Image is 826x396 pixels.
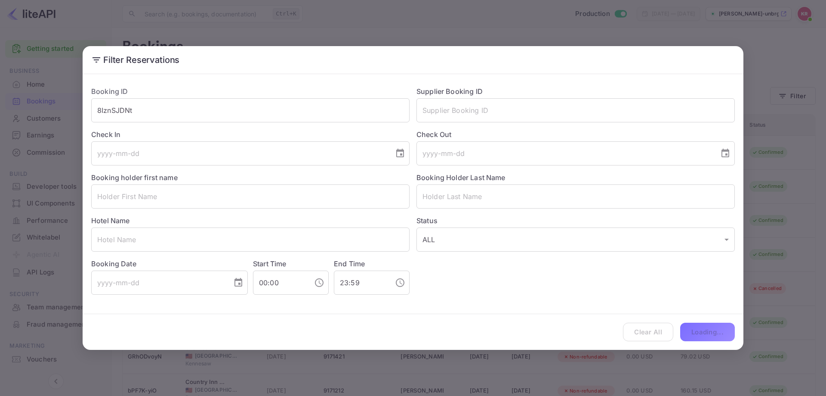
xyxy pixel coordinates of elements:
label: Booking ID [91,87,128,96]
input: Supplier Booking ID [416,98,735,122]
label: Booking Date [91,259,248,269]
button: Choose date [717,145,734,162]
input: Hotel Name [91,228,410,252]
label: Start Time [253,259,287,268]
label: Check Out [416,129,735,140]
label: Status [416,215,735,226]
label: Hotel Name [91,216,130,225]
input: yyyy-mm-dd [91,271,226,295]
input: Booking ID [91,98,410,122]
input: yyyy-mm-dd [91,141,388,165]
label: End Time [334,259,365,268]
button: Choose time, selected time is 12:00 AM [311,274,328,291]
h2: Filter Reservations [83,46,743,74]
button: Choose date [230,274,247,291]
label: Booking Holder Last Name [416,173,505,182]
div: ALL [416,228,735,252]
label: Supplier Booking ID [416,87,483,96]
label: Check In [91,129,410,140]
input: yyyy-mm-dd [416,141,713,165]
input: Holder Last Name [416,184,735,209]
label: Booking holder first name [91,173,178,182]
button: Choose date [391,145,409,162]
input: Holder First Name [91,184,410,209]
button: Choose time, selected time is 11:59 PM [391,274,409,291]
input: hh:mm [334,271,388,295]
input: hh:mm [253,271,307,295]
